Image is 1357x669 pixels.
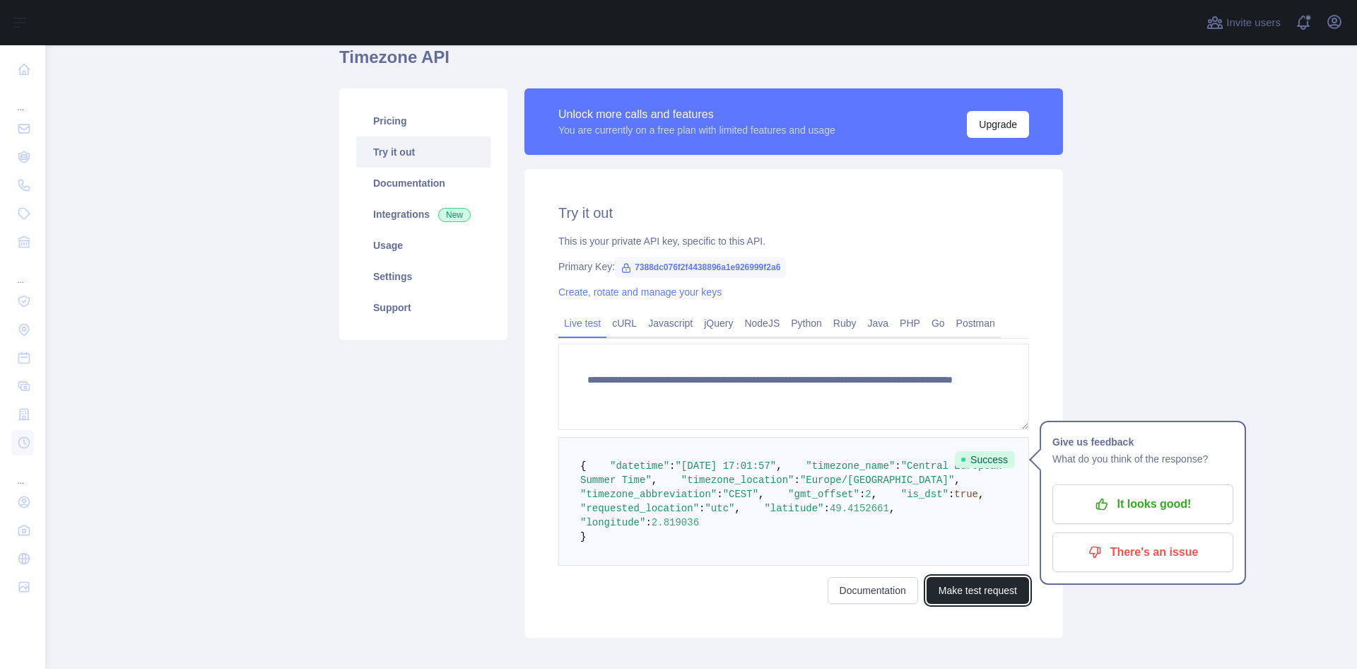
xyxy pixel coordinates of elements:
[785,312,828,334] a: Python
[438,208,471,222] span: New
[615,257,786,278] span: 7388dc076f2f4438896a1e926999f2a6
[926,312,951,334] a: Go
[927,577,1029,604] button: Make test request
[705,503,734,514] span: "utc"
[339,46,1063,80] h1: Timezone API
[580,531,586,542] span: }
[580,460,586,472] span: {
[558,106,835,123] div: Unlock more calls and features
[681,475,794,486] span: "timezone_location"
[978,489,984,500] span: ,
[356,136,490,168] a: Try it out
[356,230,490,261] a: Usage
[800,475,954,486] span: "Europe/[GEOGRAPHIC_DATA]"
[558,234,1029,248] div: This is your private API key, specific to this API.
[356,199,490,230] a: Integrations New
[558,312,606,334] a: Live test
[1052,434,1233,450] h1: Give us feedback
[580,503,699,514] span: "requested_location"
[558,123,835,137] div: You are currently on a free plan with limited features and usage
[698,312,739,334] a: jQuery
[954,475,960,486] span: ,
[901,489,948,500] span: "is_dst"
[734,503,740,514] span: ,
[11,85,34,113] div: ...
[558,286,722,298] a: Create, rotate and manage your keys
[859,489,865,500] span: :
[1052,450,1233,467] p: What do you think of the response?
[955,451,1015,468] span: Success
[828,312,862,334] a: Ruby
[652,517,699,528] span: 2.819036
[823,503,829,514] span: :
[794,475,799,486] span: :
[699,503,705,514] span: :
[675,460,776,472] span: "[DATE] 17:01:57"
[788,489,859,500] span: "gmt_offset"
[356,261,490,292] a: Settings
[776,460,782,472] span: ,
[356,292,490,323] a: Support
[894,312,926,334] a: PHP
[669,460,675,472] span: :
[764,503,823,514] span: "latitude"
[948,489,954,500] span: :
[723,489,758,500] span: "CEST"
[356,168,490,199] a: Documentation
[1204,11,1283,34] button: Invite users
[871,489,877,500] span: ,
[580,517,645,528] span: "longitude"
[830,503,889,514] span: 49.4152661
[739,312,785,334] a: NodeJS
[11,257,34,286] div: ...
[954,489,978,500] span: true
[862,312,895,334] a: Java
[610,460,669,472] span: "datetime"
[1226,15,1281,31] span: Invite users
[865,489,871,500] span: 2
[758,489,764,500] span: ,
[11,458,34,487] div: ...
[967,111,1029,138] button: Upgrade
[645,517,651,528] span: :
[606,312,642,334] a: cURL
[356,105,490,136] a: Pricing
[558,260,1029,274] div: Primary Key:
[558,203,1029,223] h2: Try it out
[642,312,698,334] a: Javascript
[828,577,918,604] a: Documentation
[951,312,1001,334] a: Postman
[717,489,722,500] span: :
[580,489,717,500] span: "timezone_abbreviation"
[895,460,900,472] span: :
[806,460,895,472] span: "timezone_name"
[889,503,895,514] span: ,
[652,475,657,486] span: ,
